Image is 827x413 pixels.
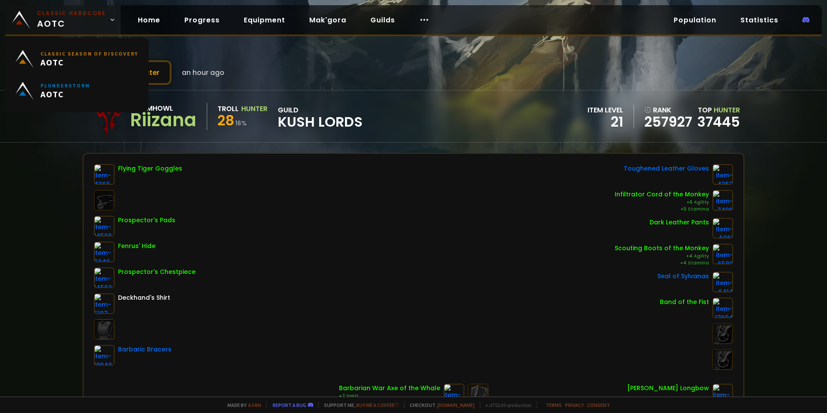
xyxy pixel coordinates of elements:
[248,402,261,408] a: a fan
[10,75,143,107] a: PlunderstormAOTC
[615,260,709,267] div: +4 Stamina
[118,293,170,302] div: Deckhand's Shirt
[5,5,121,34] a: Classic HardcoreAOTC
[222,402,261,408] span: Made by
[364,11,402,29] a: Guilds
[40,89,90,99] span: AOTC
[697,112,740,131] a: 37445
[131,11,167,29] a: Home
[437,402,475,408] a: [DOMAIN_NAME]
[40,82,90,89] small: Plunderstorm
[712,190,733,211] img: item-7406
[218,103,239,114] div: Troll
[644,105,692,115] div: rank
[118,267,196,276] div: Prospector's Chestpiece
[237,11,292,29] a: Equipment
[94,267,115,288] img: item-14562
[94,242,115,262] img: item-6340
[94,293,115,314] img: item-5107
[712,384,733,404] img: item-15285
[624,164,709,173] div: Toughened Leather Gloves
[118,216,175,225] div: Prospector's Pads
[712,298,733,318] img: item-17694
[339,393,440,400] div: +7 Spirit
[615,253,709,260] div: +4 Agility
[712,272,733,292] img: item-6414
[734,11,785,29] a: Statistics
[627,384,709,393] div: [PERSON_NAME] Longbow
[94,345,115,366] img: item-18948
[278,115,363,128] span: Kush Lords
[615,199,709,206] div: +6 Agility
[356,402,399,408] a: Buy me a coffee
[650,218,709,227] div: Dark Leather Pants
[615,206,709,213] div: +5 Stamina
[667,11,723,29] a: Population
[177,11,227,29] a: Progress
[565,402,584,408] a: Privacy
[130,114,196,127] div: Riizana
[404,402,475,408] span: Checkout
[615,190,709,199] div: Infiltrator Cord of the Monkey
[318,402,399,408] span: Support me,
[94,164,115,185] img: item-4368
[588,115,623,128] div: 21
[657,272,709,281] div: Seal of Sylvanas
[712,218,733,239] img: item-5961
[644,115,692,128] a: 257927
[218,111,234,130] span: 28
[712,244,733,264] img: item-6582
[182,67,224,78] span: an hour ago
[714,105,740,115] span: Hunter
[587,402,610,408] a: Consent
[118,164,182,173] div: Flying Tiger Goggles
[302,11,353,29] a: Mak'gora
[235,119,247,127] small: 16 %
[94,216,115,236] img: item-14566
[40,50,138,57] small: Classic Season of Discovery
[40,57,138,68] span: AOTC
[10,43,143,75] a: Classic Season of DiscoveryAOTC
[712,164,733,185] img: item-4253
[118,345,171,354] div: Barbaric Bracers
[37,9,106,30] span: AOTC
[588,105,623,115] div: item level
[697,105,740,115] div: Top
[37,9,106,17] small: Classic Hardcore
[615,244,709,253] div: Scouting Boots of the Monkey
[339,384,440,393] div: Barbarian War Axe of the Whale
[273,402,306,408] a: Report a bug
[241,103,267,114] div: Hunter
[546,402,562,408] a: Terms
[480,402,532,408] span: v. d752d5 - production
[660,298,709,307] div: Band of the Fist
[278,105,363,128] div: guild
[130,103,196,114] div: Doomhowl
[118,242,155,251] div: Fenrus' Hide
[444,384,464,404] img: item-3201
